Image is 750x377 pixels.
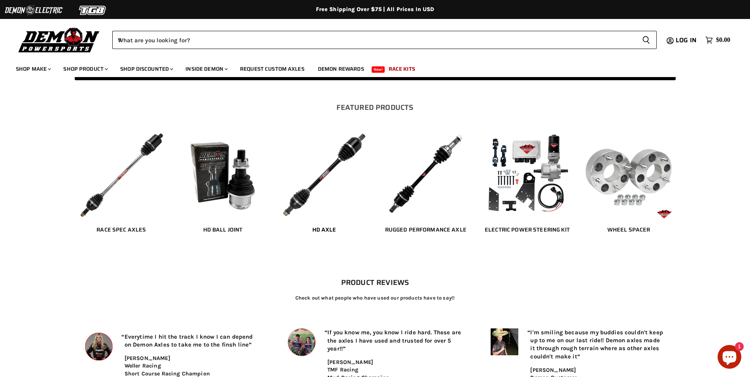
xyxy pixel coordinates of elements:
[16,26,102,54] img: Demon Powersports
[312,226,336,233] a: HD Axle
[327,366,462,374] p: TMF Racing
[112,31,657,49] form: Product
[125,354,259,362] p: [PERSON_NAME]
[63,3,123,18] img: TGB Logo 2
[530,328,665,360] p: I'm smiling because my buddies couldn't keep up to me on our last ride!! Demon axles made it thro...
[607,226,650,233] a: Wheel Spacer
[203,226,243,233] a: HD Ball Joint
[77,103,673,111] h2: FEATURED PRODUCTS
[176,128,270,222] img: HD Ball Joint
[372,66,385,73] span: New!
[530,366,665,374] p: [PERSON_NAME]
[125,362,259,370] p: Weller Racing
[383,61,421,77] a: Race Kits
[341,278,409,287] h2: Product Reviews
[4,3,63,18] img: Demon Electric Logo 2
[582,128,676,222] img: Wheel Spacer
[379,128,472,222] img: Rugged Performance Axle
[636,31,657,49] button: Search
[179,61,232,77] a: Inside Demon
[234,61,310,77] a: Request Custom Axles
[10,61,56,77] a: Shop Make
[278,128,371,222] img: HD Axle
[672,37,701,44] a: Log in
[327,328,462,352] p: If you know me, you know I ride hard. These are the axles I have used and trusted for over 5 year!!
[385,226,467,234] span: Rugged Performance Axle
[701,34,734,46] a: $0.00
[485,226,570,234] span: Electric Power Steering Kit
[312,226,336,234] span: HD Axle
[96,226,146,234] span: Race Spec Axles
[59,6,691,13] div: Free Shipping Over $75 | All Prices In USD
[112,31,636,49] input: When autocomplete results are available use up and down arrows to review and enter to select
[114,61,178,77] a: Shop Discounted
[75,128,168,222] img: Demon X-Treme Axle
[10,58,728,77] ul: Main menu
[203,226,243,234] span: HD Ball Joint
[327,358,462,366] p: [PERSON_NAME]
[485,226,570,233] a: Electric Power Steering Kit
[480,128,574,222] img: Electric Power Steering Kit
[57,61,113,77] a: Shop Product
[125,333,259,349] p: Everytime I hit the track I know I can depend on Demon Axles to take me to the finsh line
[312,61,370,77] a: Demon Rewards
[385,226,467,233] a: Rugged Performance Axle
[715,345,744,371] inbox-online-store-chat: Shopify online store chat
[295,294,455,302] p: Check out what people who have used our products have to say!!
[676,35,697,45] span: Log in
[607,226,650,234] span: Wheel Spacer
[716,36,730,44] span: $0.00
[96,226,146,233] a: Race Spec Axles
